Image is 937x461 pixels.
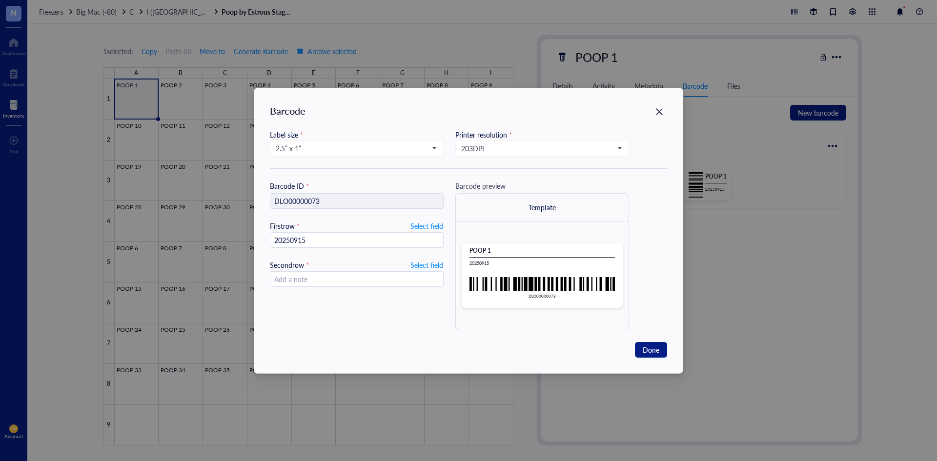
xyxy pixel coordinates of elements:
[455,129,629,140] div: Printer resolution
[461,144,621,153] span: 203 DPI
[652,104,667,120] button: Close
[410,220,444,231] button: Select field
[270,260,309,270] div: Second row
[270,272,443,287] input: Add a note
[635,342,667,358] button: Done
[529,202,555,213] div: Template
[469,277,615,291] img: d89DCwAAAAZJREFUAwAX12KD0BD8QgAAAABJRU5ErkJggg==
[410,260,444,270] button: Select field
[469,246,615,255] div: POOP 1
[410,220,443,232] span: Select field
[652,106,667,118] span: Close
[469,292,615,300] div: DLO00000073
[455,180,629,191] div: Barcode preview
[270,220,300,231] div: First row
[410,259,443,271] span: Select field
[469,259,615,265] div: 20250915
[270,104,667,118] div: Barcode
[276,144,436,153] span: 2.5” x 1”
[270,233,443,248] input: Add a note
[643,344,659,355] span: Done
[270,180,444,191] div: Barcode ID
[270,129,444,140] div: Label size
